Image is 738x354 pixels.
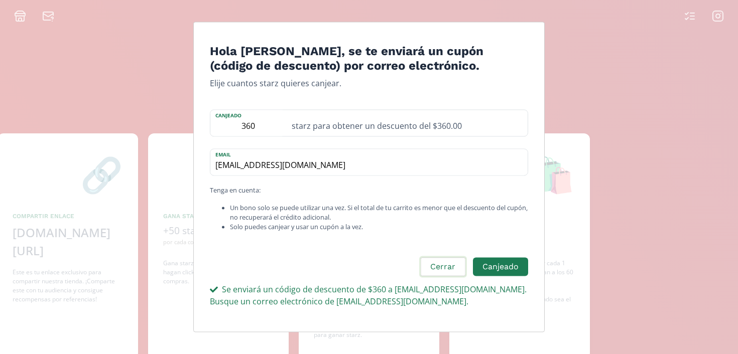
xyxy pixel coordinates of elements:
label: email [210,149,518,158]
div: Se enviará un código de descuento de $360 a [EMAIL_ADDRESS][DOMAIN_NAME]. Busque un correo electr... [210,284,528,308]
p: Tenga en cuenta: [210,186,528,195]
h4: Hola [PERSON_NAME], se te enviará un cupón (código de descuento) por correo electrónico. [210,44,528,73]
button: Cerrar [419,256,466,278]
li: Un bono solo se puede utilizar una vez. Si el total de tu carrito es menor que el descuento del c... [230,203,528,222]
li: Solo puedes canjear y usar un cupón a la vez. [230,223,528,232]
p: Elije cuantos starz quieres canjear. [210,77,528,89]
div: Edit Program [193,22,545,332]
div: starz para obtener un descuento del $360.00 [286,110,528,136]
button: Canjeado [473,258,528,276]
label: Canjeado [210,110,286,119]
